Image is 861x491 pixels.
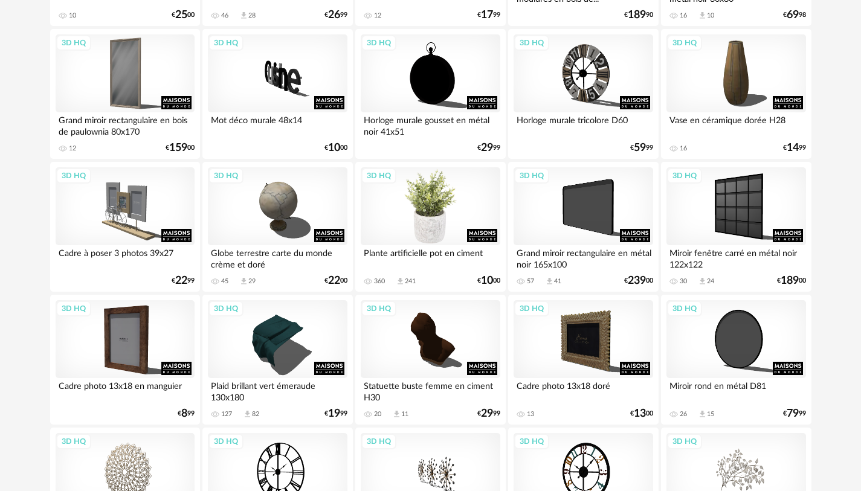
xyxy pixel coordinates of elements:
[680,410,687,419] div: 26
[69,11,76,20] div: 10
[328,277,340,285] span: 22
[634,409,646,418] span: 13
[514,168,549,184] div: 3D HQ
[328,11,340,19] span: 26
[661,295,811,425] a: 3D HQ Miroir rond en métal D81 26 Download icon 15 €7999
[50,29,200,159] a: 3D HQ Grand miroir rectangulaire en bois de paulownia 80x170 12 €15900
[324,144,347,152] div: € 00
[243,409,252,419] span: Download icon
[248,277,256,286] div: 29
[56,112,195,136] div: Grand miroir rectangulaire en bois de paulownia 80x170
[172,277,195,285] div: € 99
[361,112,500,136] div: Horloge murale gousset en métal noir 41x51
[508,162,658,292] a: 3D HQ Grand miroir rectangulaire en métal noir 165x100 57 Download icon 41 €23900
[181,409,187,418] span: 8
[50,162,200,292] a: 3D HQ Cadre à poser 3 photos 39x27 €2299
[166,144,195,152] div: € 00
[477,409,500,418] div: € 99
[361,301,396,316] div: 3D HQ
[208,35,243,51] div: 3D HQ
[527,410,534,419] div: 13
[680,11,687,20] div: 16
[56,434,91,449] div: 3D HQ
[514,35,549,51] div: 3D HQ
[698,409,707,419] span: Download icon
[361,378,500,402] div: Statuette buste femme en ciment H30
[477,144,500,152] div: € 99
[514,245,653,269] div: Grand miroir rectangulaire en métal noir 165x100
[405,277,416,286] div: 241
[56,168,91,184] div: 3D HQ
[324,409,347,418] div: € 99
[328,409,340,418] span: 19
[172,11,195,19] div: € 00
[56,245,195,269] div: Cadre à poser 3 photos 39x27
[324,11,347,19] div: € 99
[661,162,811,292] a: 3D HQ Miroir fenêtre carré en métal noir 122x122 30 Download icon 24 €18900
[324,277,347,285] div: € 00
[208,112,347,136] div: Mot déco murale 48x14
[707,11,714,20] div: 10
[624,277,653,285] div: € 00
[783,11,806,19] div: € 98
[361,35,396,51] div: 3D HQ
[527,277,534,286] div: 57
[202,162,352,292] a: 3D HQ Globe terrestre carte du monde crème et doré 45 Download icon 29 €2200
[628,11,646,19] span: 189
[477,11,500,19] div: € 99
[783,144,806,152] div: € 99
[707,277,714,286] div: 24
[178,409,195,418] div: € 99
[401,410,408,419] div: 11
[680,144,687,153] div: 16
[202,29,352,159] a: 3D HQ Mot déco murale 48x14 €1000
[208,434,243,449] div: 3D HQ
[545,277,554,286] span: Download icon
[355,29,505,159] a: 3D HQ Horloge murale gousset en métal noir 41x51 €2999
[514,434,549,449] div: 3D HQ
[481,144,493,152] span: 29
[680,277,687,286] div: 30
[56,378,195,402] div: Cadre photo 13x18 en manguier
[783,409,806,418] div: € 99
[667,434,702,449] div: 3D HQ
[630,144,653,152] div: € 99
[374,277,385,286] div: 360
[481,409,493,418] span: 29
[355,295,505,425] a: 3D HQ Statuette buste femme en ciment H30 20 Download icon 11 €2999
[667,301,702,316] div: 3D HQ
[514,378,653,402] div: Cadre photo 13x18 doré
[698,11,707,20] span: Download icon
[208,378,347,402] div: Plaid brillant vert émeraude 130x180
[514,112,653,136] div: Horloge murale tricolore D60
[374,11,381,20] div: 12
[628,277,646,285] span: 239
[69,144,76,153] div: 12
[361,245,500,269] div: Plante artificielle pot en ciment
[208,245,347,269] div: Globe terrestre carte du monde crème et doré
[56,301,91,316] div: 3D HQ
[355,162,505,292] a: 3D HQ Plante artificielle pot en ciment 360 Download icon 241 €1000
[787,144,799,152] span: 14
[634,144,646,152] span: 59
[666,112,805,136] div: Vase en céramique dorée H28
[666,245,805,269] div: Miroir fenêtre carré en métal noir 122x122
[361,168,396,184] div: 3D HQ
[508,29,658,159] a: 3D HQ Horloge murale tricolore D60 €5999
[481,277,493,285] span: 10
[707,410,714,419] div: 15
[56,35,91,51] div: 3D HQ
[248,11,256,20] div: 28
[781,277,799,285] span: 189
[392,409,401,419] span: Download icon
[787,409,799,418] span: 79
[667,35,702,51] div: 3D HQ
[221,11,228,20] div: 46
[50,295,200,425] a: 3D HQ Cadre photo 13x18 en manguier €899
[508,295,658,425] a: 3D HQ Cadre photo 13x18 doré 13 €1300
[252,410,259,419] div: 82
[624,11,653,19] div: € 90
[169,144,187,152] span: 159
[698,277,707,286] span: Download icon
[208,168,243,184] div: 3D HQ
